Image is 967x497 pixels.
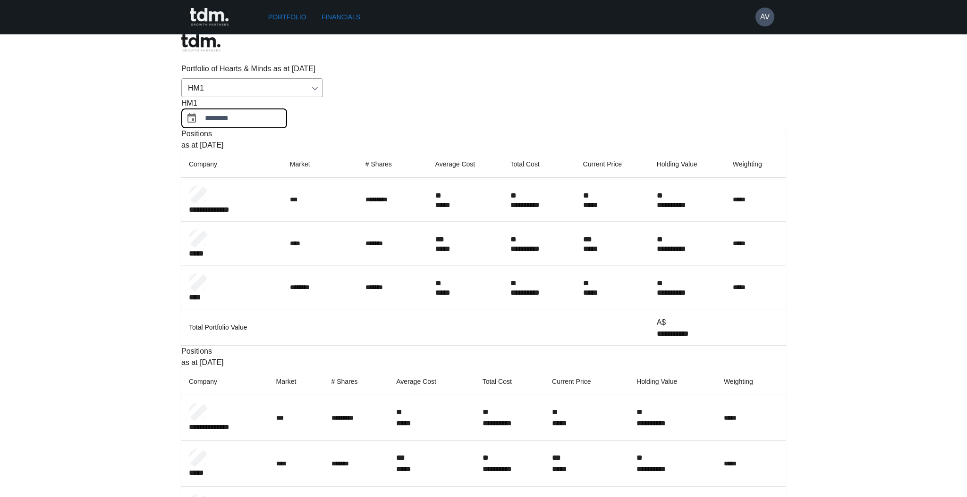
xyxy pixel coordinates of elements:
[760,11,770,23] h6: AV
[181,346,786,357] p: Positions
[181,140,786,151] p: as at [DATE]
[182,109,201,128] button: Choose date, selected date is May 31, 2025
[181,78,323,97] div: HM1
[264,8,310,26] a: Portfolio
[755,8,774,26] button: AV
[725,151,786,178] th: Weighting
[181,98,197,109] span: HM1
[181,368,269,395] th: Company
[181,357,786,368] p: as at [DATE]
[503,151,576,178] th: Total Cost
[181,63,786,75] p: Portfolio of Hearts & Minds as at [DATE]
[544,368,629,395] th: Current Price
[629,368,716,395] th: Holding Value
[181,151,282,178] th: Company
[181,309,649,345] td: Total Portfolio Value
[318,8,364,26] a: Financials
[358,151,428,178] th: # Shares
[428,151,503,178] th: Average Cost
[475,368,544,395] th: Total Cost
[324,368,389,395] th: # Shares
[716,368,786,395] th: Weighting
[181,128,786,140] p: Positions
[282,151,358,178] th: Market
[389,368,475,395] th: Average Cost
[649,151,725,178] th: Holding Value
[657,317,718,328] p: A$
[269,368,324,395] th: Market
[576,151,649,178] th: Current Price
